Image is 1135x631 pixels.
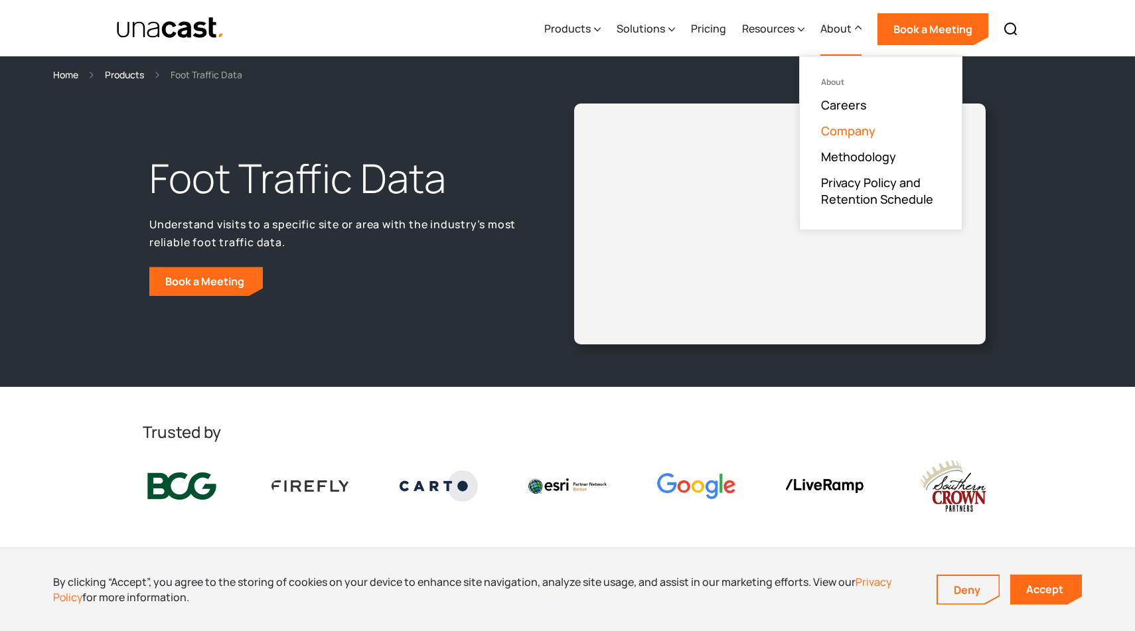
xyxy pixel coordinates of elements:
[657,473,735,499] img: Google logo
[938,576,999,604] a: Deny
[617,21,665,36] div: Solutions
[105,67,144,82] a: Products
[116,17,224,40] a: home
[143,470,221,503] img: BCG logo
[53,575,891,604] a: Privacy Policy
[799,56,962,230] nav: About
[149,267,263,296] a: Book a Meeting
[821,78,941,87] div: About
[877,13,988,45] a: Book a Meeting
[617,2,675,56] div: Solutions
[544,2,601,56] div: Products
[914,458,992,514] img: southern crown logo
[271,480,350,491] img: Firefly Advertising logo
[821,175,941,208] a: Privacy Policy and Retention Schedule
[820,2,862,56] div: About
[143,421,992,443] h2: Trusted by
[742,2,804,56] div: Resources
[400,470,478,501] img: Carto logo
[785,479,864,493] img: liveramp logo
[585,114,975,334] iframe: Unacast - European Vaccines v2
[544,21,591,36] div: Products
[820,21,852,36] div: About
[53,575,917,604] div: By clicking “Accept”, you agree to the storing of cookies on your device to enhance site navigati...
[1003,21,1019,37] img: Search icon
[116,17,224,40] img: Unacast text logo
[528,478,607,493] img: Esri logo
[821,97,867,113] a: Careers
[53,67,78,82] a: Home
[742,21,794,36] div: Resources
[149,152,525,205] h1: Foot Traffic Data
[171,67,242,82] div: Foot Traffic Data
[821,123,875,139] a: Company
[691,2,726,56] a: Pricing
[149,216,525,251] p: Understand visits to a specific site or area with the industry’s most reliable foot traffic data.
[1010,575,1082,604] a: Accept
[821,149,896,165] a: Methodology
